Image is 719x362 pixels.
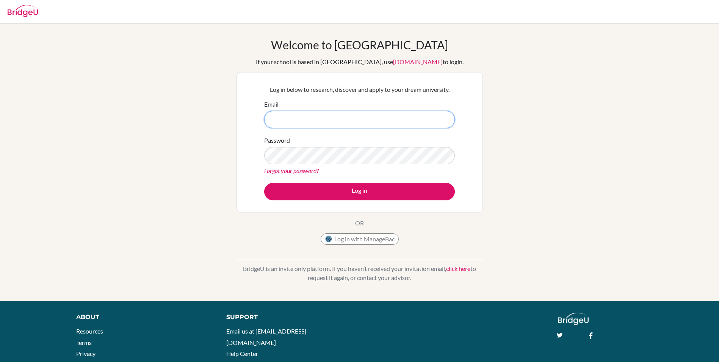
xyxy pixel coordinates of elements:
a: Terms [76,339,92,346]
p: Log in below to research, discover and apply to your dream university. [264,85,455,94]
a: Privacy [76,350,96,357]
a: Help Center [226,350,258,357]
p: OR [355,219,364,228]
div: If your school is based in [GEOGRAPHIC_DATA], use to login. [256,57,464,66]
a: Resources [76,327,103,335]
a: click here [446,265,470,272]
button: Log in [264,183,455,200]
a: Email us at [EMAIL_ADDRESS][DOMAIN_NAME] [226,327,306,346]
div: About [76,313,209,322]
div: Support [226,313,351,322]
img: logo_white@2x-f4f0deed5e89b7ecb1c2cc34c3e3d731f90f0f143d5ea2071677605dd97b5244.png [558,313,589,325]
a: [DOMAIN_NAME] [393,58,443,65]
a: Forgot your password? [264,167,319,174]
button: Log in with ManageBac [321,233,399,245]
h1: Welcome to [GEOGRAPHIC_DATA] [271,38,448,52]
label: Password [264,136,290,145]
img: Bridge-U [8,5,38,17]
p: BridgeU is an invite only platform. If you haven’t received your invitation email, to request it ... [237,264,483,282]
label: Email [264,100,279,109]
